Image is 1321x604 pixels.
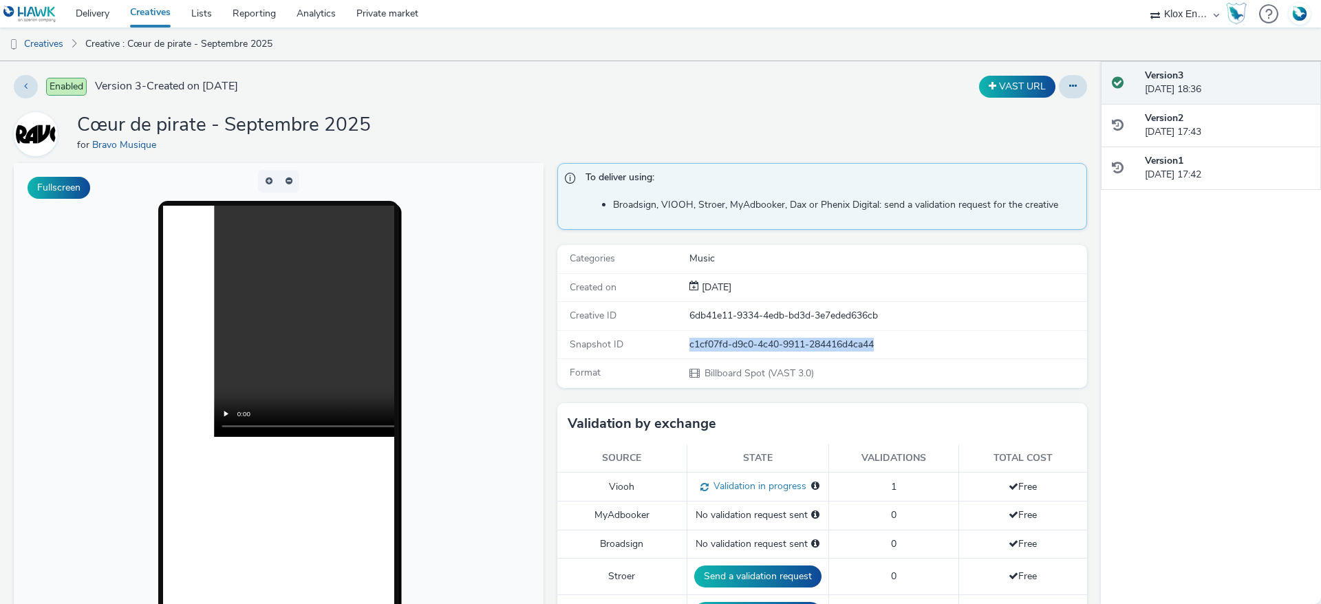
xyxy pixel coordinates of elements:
span: Snapshot ID [570,338,623,351]
span: Format [570,366,601,379]
th: Validations [828,444,958,473]
td: Viooh [557,473,687,501]
div: [DATE] 17:42 [1145,154,1310,182]
button: VAST URL [979,76,1055,98]
div: [DATE] 18:36 [1145,69,1310,97]
div: No validation request sent [694,537,821,551]
a: Bravo Musique [92,138,162,151]
img: Account FR [1289,3,1310,24]
span: Validation in progress [709,479,806,493]
span: Enabled [46,78,87,96]
img: Bravo Musique [16,114,56,154]
div: c1cf07fd-d9c0-4c40-9911-284416d4ca44 [689,338,1086,352]
div: [DATE] 17:43 [1145,111,1310,140]
span: Free [1009,537,1037,550]
span: for [77,138,92,151]
span: Free [1009,508,1037,521]
strong: Version 2 [1145,111,1183,125]
button: Send a validation request [694,565,821,587]
li: Broadsign, VIOOH, Stroer, MyAdbooker, Dax or Phenix Digital: send a validation request for the cr... [613,198,1080,212]
span: Free [1009,480,1037,493]
strong: Version 1 [1145,154,1183,167]
span: Creative ID [570,309,616,322]
strong: Version 3 [1145,69,1183,82]
th: State [687,444,828,473]
span: [DATE] [699,281,731,294]
span: 0 [891,537,896,550]
a: Bravo Musique [14,127,63,140]
div: Music [689,252,1086,266]
div: Creation 25 September 2025, 17:42 [699,281,731,294]
button: Fullscreen [28,177,90,199]
div: Please select a deal below and click on Send to send a validation request to Broadsign. [811,537,819,551]
img: undefined Logo [3,6,56,23]
div: Please select a deal below and click on Send to send a validation request to MyAdbooker. [811,508,819,522]
a: Hawk Academy [1226,3,1252,25]
div: No validation request sent [694,508,821,522]
span: Created on [570,281,616,294]
span: Version 3 - Created on [DATE] [95,78,238,94]
a: Creative : Cœur de pirate - Septembre 2025 [78,28,279,61]
span: Categories [570,252,615,265]
div: 6db41e11-9334-4edb-bd3d-3e7eded636cb [689,309,1086,323]
span: Free [1009,570,1037,583]
h3: Validation by exchange [568,413,716,434]
div: Duplicate the creative as a VAST URL [976,76,1059,98]
h1: Cœur de pirate - Septembre 2025 [77,112,371,138]
span: Billboard Spot (VAST 3.0) [703,367,814,380]
th: Total cost [958,444,1087,473]
span: To deliver using: [586,171,1073,188]
td: Stroer [557,559,687,595]
span: 0 [891,570,896,583]
td: MyAdbooker [557,501,687,530]
img: Hawk Academy [1226,3,1247,25]
span: 0 [891,508,896,521]
th: Source [557,444,687,473]
td: Broadsign [557,530,687,558]
span: 1 [891,480,896,493]
img: dooh [7,38,21,52]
